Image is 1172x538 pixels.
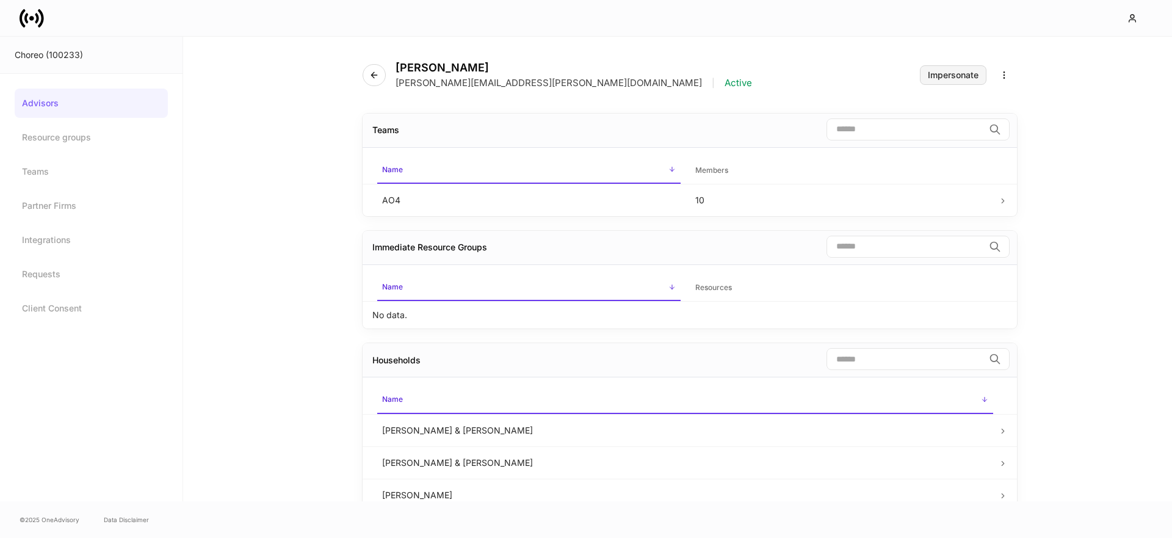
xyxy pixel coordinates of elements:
td: AO4 [372,184,685,216]
td: 10 [685,184,999,216]
div: Choreo (100233) [15,49,168,61]
a: Client Consent [15,294,168,323]
td: [PERSON_NAME] & [PERSON_NAME] [372,414,998,446]
a: Requests [15,260,168,289]
td: [PERSON_NAME] [372,479,998,511]
a: Partner Firms [15,191,168,220]
a: Resource groups [15,123,168,152]
span: © 2025 OneAdvisory [20,515,79,525]
div: Immediate Resource Groups [372,241,487,253]
div: Households [372,354,421,366]
h6: Name [382,281,403,293]
span: Name [377,158,681,184]
span: Resources [690,275,994,300]
td: [PERSON_NAME] & [PERSON_NAME] [372,446,998,479]
p: | [712,77,715,89]
p: [PERSON_NAME][EMAIL_ADDRESS][PERSON_NAME][DOMAIN_NAME] [396,77,702,89]
a: Integrations [15,225,168,255]
div: Teams [372,124,399,136]
h6: Members [695,164,728,176]
a: Advisors [15,89,168,118]
span: Name [377,387,993,413]
span: Name [377,275,681,301]
h6: Name [382,393,403,405]
span: Members [690,158,994,183]
h6: Name [382,164,403,175]
a: Teams [15,157,168,186]
button: Impersonate [920,65,986,85]
p: No data. [372,309,407,321]
div: Impersonate [928,71,978,79]
h4: [PERSON_NAME] [396,61,752,75]
a: Data Disclaimer [104,515,149,525]
h6: Resources [695,282,732,293]
p: Active [725,77,752,89]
